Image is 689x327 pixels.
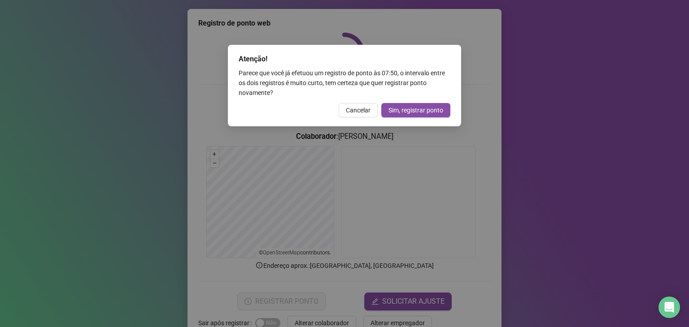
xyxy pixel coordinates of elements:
div: Atenção! [239,54,450,65]
span: Cancelar [346,105,371,115]
button: Sim, registrar ponto [381,103,450,117]
div: Open Intercom Messenger [658,297,680,318]
button: Cancelar [339,103,378,117]
span: Sim, registrar ponto [388,105,443,115]
div: Parece que você já efetuou um registro de ponto às 07:50 , o intervalo entre os dois registros é ... [239,68,450,98]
